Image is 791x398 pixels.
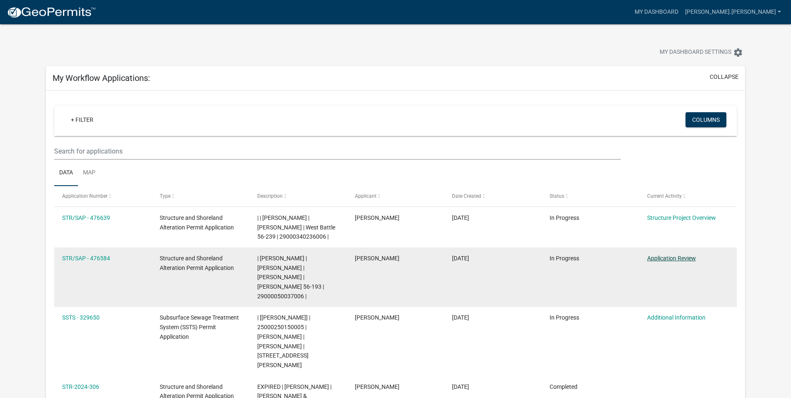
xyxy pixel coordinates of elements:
a: Data [54,160,78,186]
a: Structure Project Overview [647,214,716,221]
span: Type [160,193,171,199]
button: collapse [710,73,738,81]
i: settings [733,48,743,58]
a: STR-2024-306 [62,383,99,390]
a: STR/SAP - 476584 [62,255,110,262]
span: 09/10/2025 [452,255,469,262]
a: Additional Information [647,314,706,321]
span: | Brittany Tollefson | CRAIG R LINDBERG | ROBIN R LINDBERG | Ethel 56-193 | 29000050037006 | [257,255,324,300]
span: 05/21/2024 [452,383,469,390]
span: Current Activity [647,193,682,199]
a: + Filter [64,112,100,127]
span: Dan Barbre [355,383,399,390]
span: Status [550,193,564,199]
span: Description [257,193,283,199]
datatable-header-cell: Application Number [54,186,152,206]
a: Map [78,160,100,186]
span: | [Michelle Jevne] | 25000250150005 | DANIEL R BARBRE | KATRINA M BARBRE | 39658 GIRARD BEACH RD [257,314,310,368]
datatable-header-cell: Description [249,186,347,206]
span: Applicant [355,193,377,199]
span: | | DANIEL R BAUER | AMBER J BAUER | West Battle 56-239 | 29000340236006 | [257,214,335,240]
a: STR/SAP - 476639 [62,214,110,221]
span: Dan Barbre [355,214,399,221]
datatable-header-cell: Date Created [444,186,542,206]
span: 10/30/2024 [452,314,469,321]
h5: My Workflow Applications: [53,73,150,83]
a: [PERSON_NAME].[PERSON_NAME] [682,4,784,20]
span: In Progress [550,214,579,221]
a: My Dashboard [631,4,682,20]
a: Application Review [647,255,696,262]
button: Columns [686,112,726,127]
span: Completed [550,383,578,390]
input: Search for applications [54,143,621,160]
datatable-header-cell: Current Activity [639,186,737,206]
span: In Progress [550,314,579,321]
span: Structure and Shoreland Alteration Permit Application [160,255,234,271]
a: SSTS - 329650 [62,314,100,321]
datatable-header-cell: Status [542,186,639,206]
datatable-header-cell: Applicant [347,186,444,206]
datatable-header-cell: Type [152,186,249,206]
span: 09/10/2025 [452,214,469,221]
span: My Dashboard Settings [660,48,731,58]
span: Dan Barbre [355,255,399,262]
span: Subsurface Sewage Treatment System (SSTS) Permit Application [160,314,239,340]
button: My Dashboard Settingssettings [653,44,750,60]
span: Dan Barbre [355,314,399,321]
span: Application Number [62,193,108,199]
span: Date Created [452,193,481,199]
span: In Progress [550,255,579,262]
span: Structure and Shoreland Alteration Permit Application [160,214,234,231]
